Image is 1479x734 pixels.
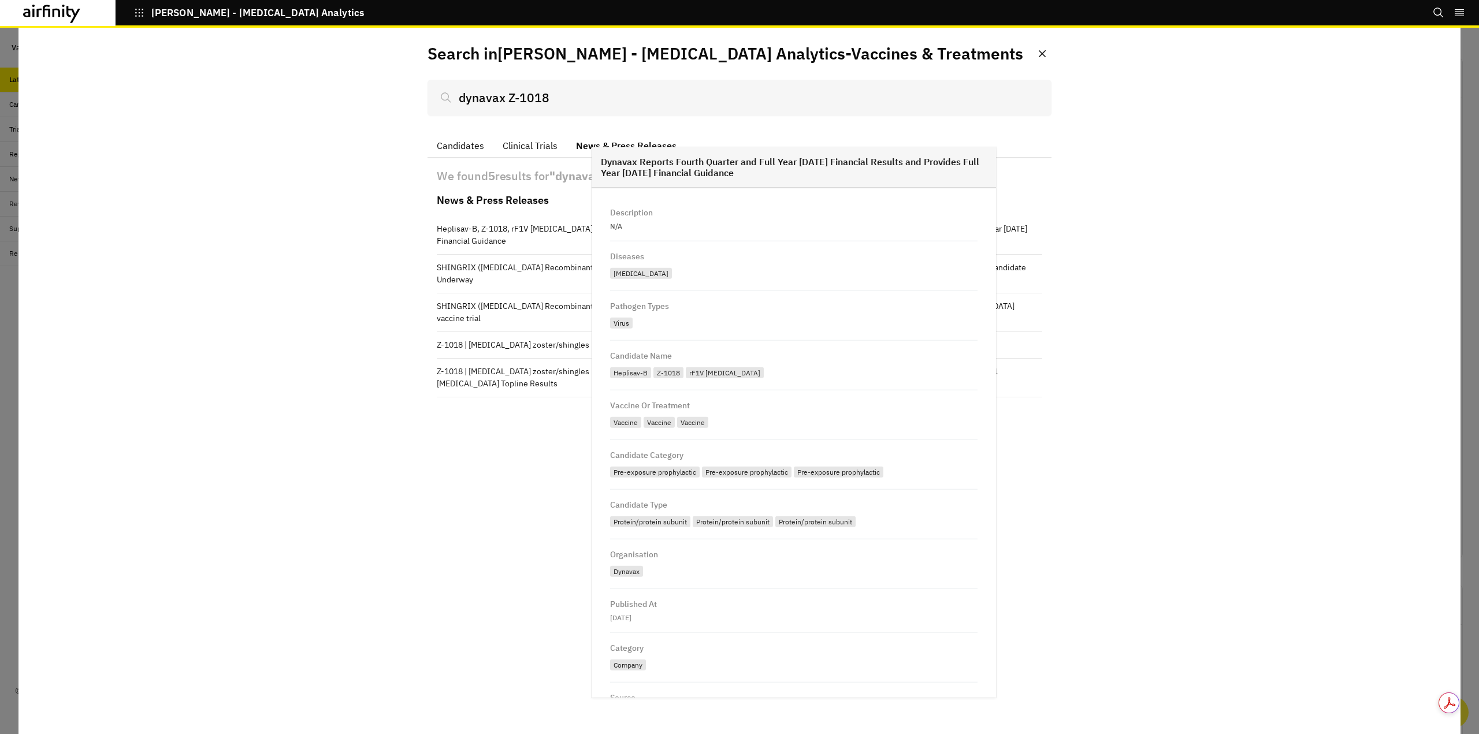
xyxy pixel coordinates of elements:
a: Z-1018 | [MEDICAL_DATA] zoster/shingles | Dynavax Initiates Phase 1/2 Study of Novel [MEDICAL_DAT... [437,332,1042,358]
div: Vaccine,Vaccine,Vaccine [610,414,978,430]
div: Virus [610,315,978,331]
a: Z-1018 | [MEDICAL_DATA] zoster/shingles | Dynavax Announces Preliminary Unaudited Fourth Quarter ... [437,359,1042,397]
div: Published At [610,598,657,608]
button: News & Press Releases [567,134,686,158]
div: Dynavax [610,566,643,577]
div: Pre-exposure prophylactic [794,467,883,478]
div: Heplisav-B [610,367,651,378]
div: Pre-exposure prophylactic [610,467,700,478]
a: SHINGRIX ([MEDICAL_DATA] Recombinant, Adjuvanted), Z-1018 | [MEDICAL_DATA] zoster/shingles | Phas... [437,255,1042,293]
h4: Dynavax Reports Fourth Quarter and Full Year [DATE] Financial Results and Provides Full Year [DAT... [592,147,996,188]
input: Search... [428,80,1051,115]
a: Heplisav-B, Z-1018, rF1V [MEDICAL_DATA] | [MEDICAL_DATA] | Dynavax Reports Fourth Quarter and Ful... [437,216,1042,254]
div: Vaccine [610,417,641,428]
a: SHINGRIX ([MEDICAL_DATA] Recombinant, Adjuvanted), Z-1018 | [MEDICAL_DATA] zoster/shingles | Dyna... [437,293,1042,331]
button: Clinical Trials [493,134,567,158]
div: Pathogen Types [610,300,669,310]
div: Diseases [610,251,644,260]
div: Category [610,642,644,652]
div: Pre-exposure prophylactic,Pre-exposure prophylactic,Pre-exposure prophylactic [610,464,978,480]
div: rF1V [MEDICAL_DATA] [686,367,764,378]
p: Z-1018 | [MEDICAL_DATA] zoster/shingles | Dynavax Announces Preliminary Unaudited Fourth Quarter ... [437,366,1042,390]
p: SHINGRIX ([MEDICAL_DATA] Recombinant, Adjuvanted), Z-1018 | [MEDICAL_DATA] zoster/shingles | Dyna... [437,300,1042,325]
div: Pre-exposure prophylactic [702,467,791,478]
b: " dynavax Z-1018 " [549,168,648,184]
div: Heplisav-B,Z-1018,rF1V Plague Vaccine [610,364,978,381]
div: Vaccine [644,417,675,428]
div: [MEDICAL_DATA] [610,268,672,279]
p: We found results for [437,167,1042,185]
b: 5 [488,168,495,184]
div: Candidate Type [610,499,667,509]
div: Organisation [610,549,658,558]
p: Heplisav-B, Z-1018, rF1V [MEDICAL_DATA] | [MEDICAL_DATA] | Dynavax Reports Fourth Quarter and Ful... [437,223,1042,247]
div: Virus [610,318,633,329]
p: Search in [PERSON_NAME] - [MEDICAL_DATA] Analytics - Vaccines & Treatments [428,42,1023,66]
p: SHINGRIX ([MEDICAL_DATA] Recombinant, Adjuvanted), Z-1018 | [MEDICAL_DATA] zoster/shingles | Phas... [437,262,1042,286]
p: [PERSON_NAME] - [MEDICAL_DATA] Analytics [151,8,364,18]
button: Close [1033,44,1051,63]
div: Company [610,657,978,673]
h2: News & Press Releases [437,194,549,207]
div: Z-1018 [653,367,683,378]
p: [DATE] [610,613,978,623]
div: Protein/protein subunit,Protein/protein subunit,Protein/protein subunit [610,513,978,530]
div: Vaccine [677,417,708,428]
div: Dynavax [610,563,978,579]
div: Candidate Category [610,449,683,459]
div: Company [610,660,646,670]
p: Z-1018 | [MEDICAL_DATA] zoster/shingles | Dynavax Initiates Phase 1/2 Study of Novel [MEDICAL_DAT... [437,339,1042,351]
div: Protein/protein subunit [775,516,856,527]
button: [PERSON_NAME] - [MEDICAL_DATA] Analytics [134,3,364,23]
div: Description [610,207,653,217]
div: Vaccine or Treatment [610,400,690,409]
p: N/A [610,221,978,232]
button: Candidates [428,134,493,158]
div: Hepatitis B [610,265,978,281]
div: Candidate Name [610,350,672,360]
div: 2025-02-20T21:01:00Z [610,613,978,623]
div: Source [610,692,636,702]
button: Search [1433,3,1444,23]
div: Protein/protein subunit [693,516,773,527]
div: Protein/protein subunit [610,516,690,527]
